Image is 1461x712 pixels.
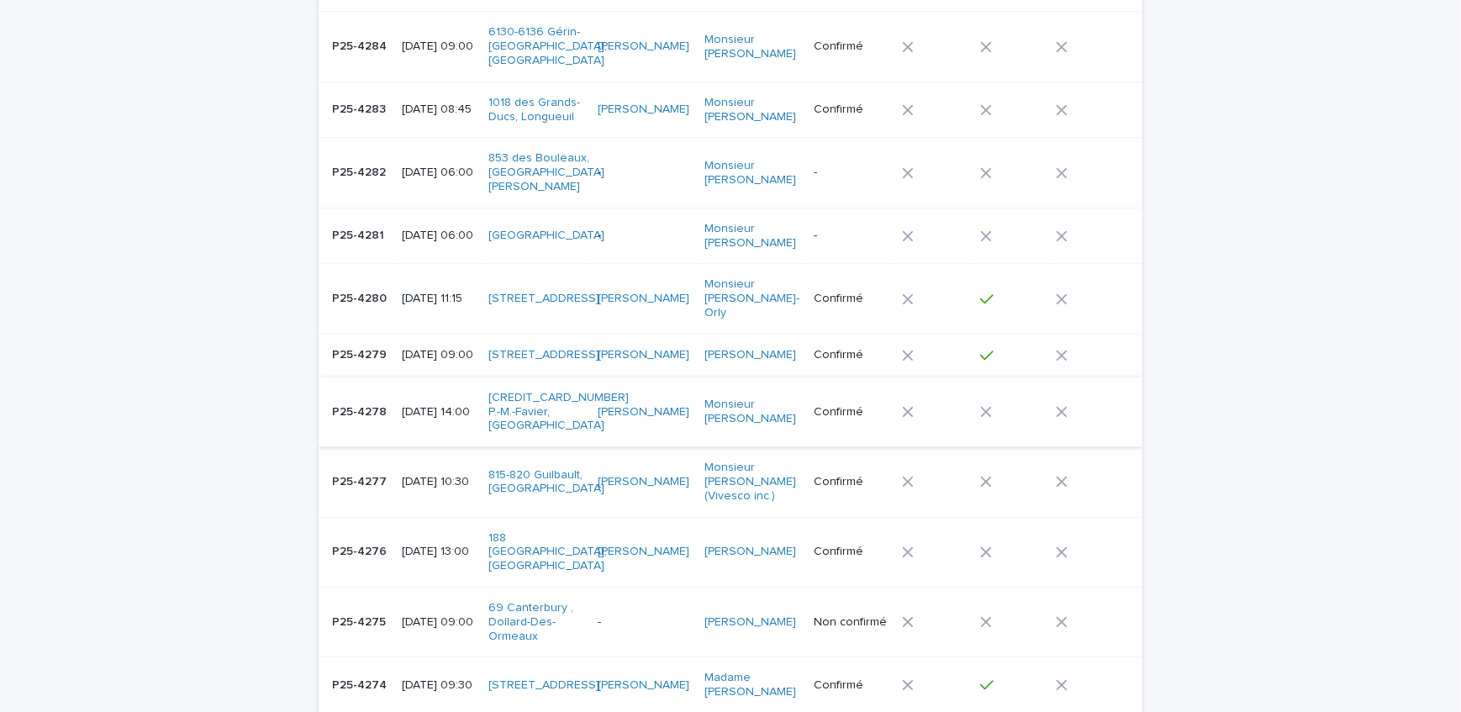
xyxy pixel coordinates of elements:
a: Monsieur [PERSON_NAME] [704,398,798,426]
p: P25-4274 [332,675,390,693]
a: Monsieur [PERSON_NAME] (Vivesco inc.) [704,461,798,503]
a: [CREDIT_CARD_NUMBER] P.-M.-Favier, [GEOGRAPHIC_DATA] [488,391,629,433]
p: - [814,229,889,243]
p: [DATE] 13:00 [402,545,475,559]
a: [PERSON_NAME] [598,545,689,559]
p: P25-4284 [332,36,390,54]
tr: P25-4279P25-4279 [DATE] 09:00[STREET_ADDRESS] [PERSON_NAME] [PERSON_NAME] Confirmé [319,334,1142,377]
a: [PERSON_NAME] [598,348,689,362]
a: Monsieur [PERSON_NAME] [704,33,798,61]
p: P25-4281 [332,225,388,243]
a: [PERSON_NAME] [704,615,796,630]
a: 69 Canterbury , Dollard-Des-Ormeaux [488,601,582,643]
p: P25-4279 [332,345,390,362]
p: - [598,229,691,243]
p: - [598,166,691,180]
a: Monsieur [PERSON_NAME]-Orly [704,277,799,319]
a: 853 des Bouleaux, [GEOGRAPHIC_DATA][PERSON_NAME] [488,151,604,193]
p: P25-4277 [332,472,390,489]
a: [GEOGRAPHIC_DATA] [488,229,604,243]
tr: P25-4275P25-4275 [DATE] 09:0069 Canterbury , Dollard-Des-Ormeaux -[PERSON_NAME] Non confirmé [319,587,1142,657]
p: Confirmé [814,405,889,419]
p: P25-4282 [332,162,389,180]
a: 6130-6136 Gérin-[GEOGRAPHIC_DATA], [GEOGRAPHIC_DATA] [488,25,607,67]
p: [DATE] 10:30 [402,475,475,489]
a: [PERSON_NAME] [704,348,796,362]
a: [PERSON_NAME] [598,475,689,489]
a: Monsieur [PERSON_NAME] [704,222,798,251]
a: [PERSON_NAME] [598,103,689,117]
p: [DATE] 11:15 [402,292,475,306]
p: Confirmé [814,348,889,362]
p: Confirmé [814,40,889,54]
a: [PERSON_NAME] [598,292,689,306]
p: P25-4280 [332,288,390,306]
a: Madame [PERSON_NAME] [704,671,798,699]
a: [PERSON_NAME] [598,405,689,419]
p: Confirmé [814,292,889,306]
a: [STREET_ADDRESS] [488,678,599,693]
tr: P25-4280P25-4280 [DATE] 11:15[STREET_ADDRESS] [PERSON_NAME] Monsieur [PERSON_NAME]-Orly Confirmé [319,264,1142,334]
p: [DATE] 09:00 [402,348,475,362]
p: P25-4278 [332,402,390,419]
a: [STREET_ADDRESS] [488,292,599,306]
p: [DATE] 09:00 [402,615,475,630]
a: 1018 des Grands-Ducs, Longueuil [488,96,582,124]
a: Monsieur [PERSON_NAME] [704,159,798,187]
p: [DATE] 09:30 [402,678,475,693]
p: [DATE] 06:00 [402,166,475,180]
a: Monsieur [PERSON_NAME] [704,96,798,124]
p: [DATE] 06:00 [402,229,475,243]
tr: P25-4284P25-4284 [DATE] 09:006130-6136 Gérin-[GEOGRAPHIC_DATA], [GEOGRAPHIC_DATA] [PERSON_NAME] M... [319,12,1142,82]
tr: P25-4283P25-4283 [DATE] 08:451018 des Grands-Ducs, Longueuil [PERSON_NAME] Monsieur [PERSON_NAME]... [319,82,1142,138]
tr: P25-4277P25-4277 [DATE] 10:30815-820 Guilbault, [GEOGRAPHIC_DATA] [PERSON_NAME] Monsieur [PERSON_... [319,447,1142,517]
tr: P25-4281P25-4281 [DATE] 06:00[GEOGRAPHIC_DATA] -Monsieur [PERSON_NAME] - [319,208,1142,264]
a: [PERSON_NAME] [598,678,689,693]
tr: P25-4278P25-4278 [DATE] 14:00[CREDIT_CARD_NUMBER] P.-M.-Favier, [GEOGRAPHIC_DATA] [PERSON_NAME] M... [319,377,1142,446]
p: P25-4275 [332,612,389,630]
a: [PERSON_NAME] [598,40,689,54]
a: [PERSON_NAME] [704,545,796,559]
a: [STREET_ADDRESS] [488,348,599,362]
p: - [814,166,889,180]
p: Non confirmé [814,615,889,630]
p: P25-4276 [332,541,390,559]
p: P25-4283 [332,99,389,117]
p: - [598,615,691,630]
a: 188 [GEOGRAPHIC_DATA], [GEOGRAPHIC_DATA] [488,531,607,573]
tr: P25-4276P25-4276 [DATE] 13:00188 [GEOGRAPHIC_DATA], [GEOGRAPHIC_DATA] [PERSON_NAME] [PERSON_NAME]... [319,517,1142,587]
p: [DATE] 09:00 [402,40,475,54]
p: [DATE] 14:00 [402,405,475,419]
p: Confirmé [814,475,889,489]
p: Confirmé [814,103,889,117]
p: Confirmé [814,545,889,559]
a: 815-820 Guilbault, [GEOGRAPHIC_DATA] [488,468,604,497]
tr: P25-4282P25-4282 [DATE] 06:00853 des Bouleaux, [GEOGRAPHIC_DATA][PERSON_NAME] -Monsieur [PERSON_N... [319,138,1142,208]
p: [DATE] 08:45 [402,103,475,117]
p: Confirmé [814,678,889,693]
